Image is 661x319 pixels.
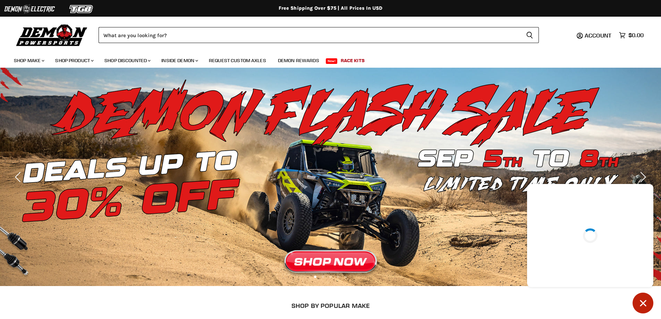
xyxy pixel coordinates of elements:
[9,53,49,68] a: Shop Make
[582,32,616,39] a: Account
[204,53,271,68] a: Request Custom Axles
[326,58,338,64] span: New!
[50,53,98,68] a: Shop Product
[56,2,108,16] img: TGB Logo 2
[337,276,339,278] li: Page dot 4
[585,32,611,39] span: Account
[635,170,649,184] button: Next
[12,170,26,184] button: Previous
[314,276,316,278] li: Page dot 1
[329,276,332,278] li: Page dot 3
[525,184,655,313] inbox-online-store-chat: Shopify online store chat
[53,5,608,11] div: Free Shipping Over $75 | All Prices In USD
[99,27,520,43] input: Search
[9,51,642,68] ul: Main menu
[3,2,56,16] img: Demon Electric Logo 2
[345,276,347,278] li: Page dot 5
[616,30,647,40] a: $0.00
[99,27,539,43] form: Product
[61,302,600,309] h2: SHOP BY POPULAR MAKE
[14,23,90,47] img: Demon Powersports
[99,53,155,68] a: Shop Discounted
[273,53,324,68] a: Demon Rewards
[156,53,202,68] a: Inside Demon
[322,276,324,278] li: Page dot 2
[628,32,644,39] span: $0.00
[336,53,370,68] a: Race Kits
[520,27,539,43] button: Search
